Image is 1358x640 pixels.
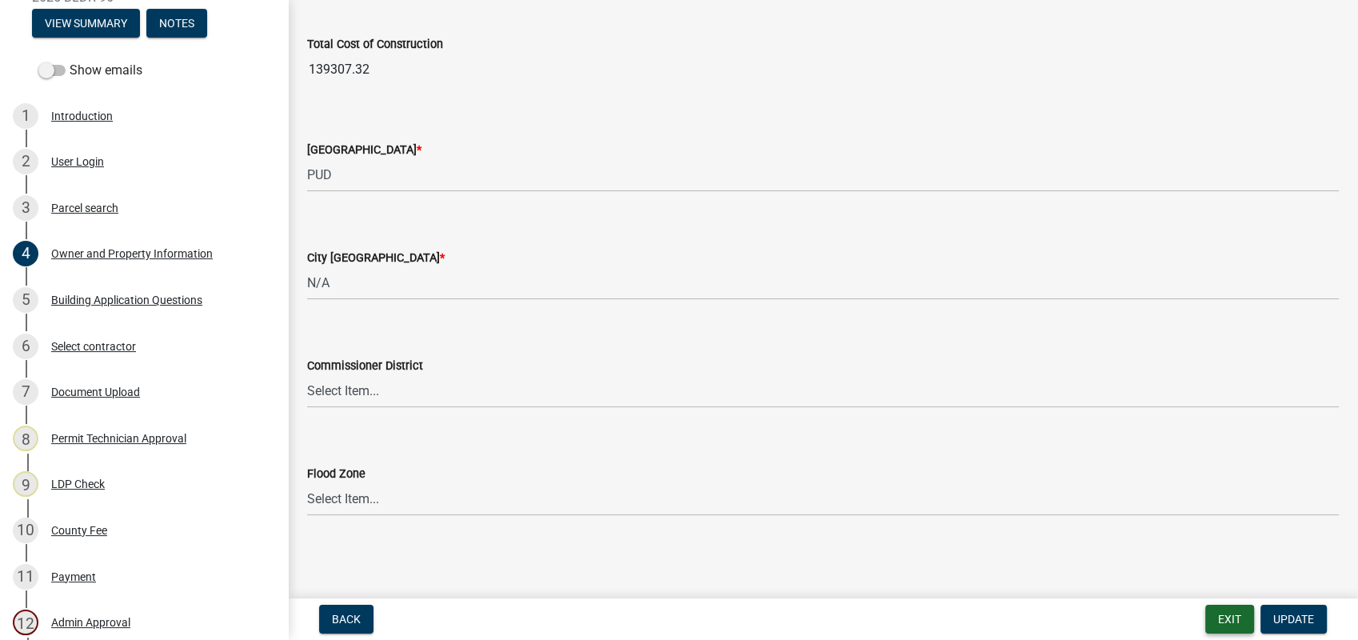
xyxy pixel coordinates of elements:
div: Admin Approval [51,617,130,628]
div: User Login [51,156,104,167]
div: Parcel search [51,202,118,214]
div: 5 [13,287,38,313]
label: Show emails [38,61,142,80]
button: Back [319,605,373,634]
button: Exit [1205,605,1254,634]
wm-modal-confirm: Summary [32,18,140,30]
span: Update [1273,613,1314,626]
div: 2 [13,149,38,174]
div: County Fee [51,525,107,536]
div: Payment [51,571,96,582]
button: Notes [146,9,207,38]
div: 7 [13,379,38,405]
wm-modal-confirm: Notes [146,18,207,30]
div: Owner and Property Information [51,248,213,259]
div: 4 [13,241,38,266]
div: 10 [13,518,38,543]
div: 8 [13,426,38,451]
div: 9 [13,471,38,497]
button: Update [1260,605,1327,634]
div: Introduction [51,110,113,122]
div: Building Application Questions [51,294,202,306]
div: 12 [13,610,38,635]
div: 11 [13,564,38,590]
div: 1 [13,103,38,129]
div: Document Upload [51,386,140,398]
label: Flood Zone [307,469,365,480]
div: 3 [13,195,38,221]
label: City [GEOGRAPHIC_DATA] [307,253,445,264]
span: Back [332,613,361,626]
label: [GEOGRAPHIC_DATA] [307,145,421,156]
div: Permit Technician Approval [51,433,186,444]
button: View Summary [32,9,140,38]
div: 6 [13,334,38,359]
div: Select contractor [51,341,136,352]
div: LDP Check [51,478,105,490]
label: Total Cost of Construction [307,39,443,50]
label: Commissioner District [307,361,423,372]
